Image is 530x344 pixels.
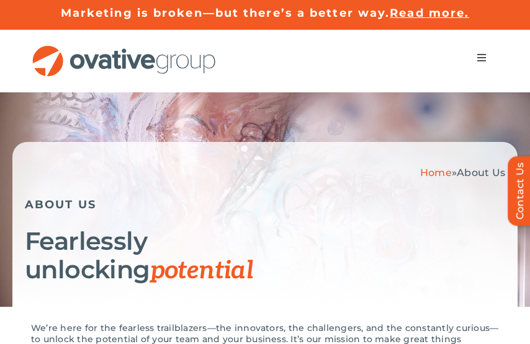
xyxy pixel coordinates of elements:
[25,198,505,211] h5: ABOUT US
[150,256,254,286] span: potential
[464,45,499,70] nav: Menu
[25,227,505,285] h1: Fearlessly unlocking
[420,167,452,179] a: Home
[420,167,505,179] span: »
[390,6,469,20] a: Read more.
[457,167,505,179] span: About Us
[31,44,217,56] a: OG_Full_horizontal_RGB
[61,6,390,20] a: Marketing is broken—but there’s a better way.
